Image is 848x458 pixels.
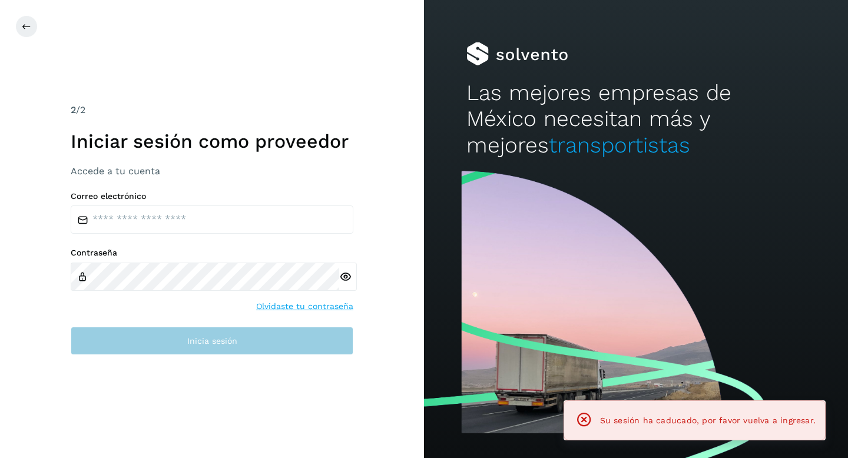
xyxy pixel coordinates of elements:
[600,416,816,425] span: Su sesión ha caducado, por favor vuelva a ingresar.
[71,130,353,152] h1: Iniciar sesión como proveedor
[71,165,353,177] h3: Accede a tu cuenta
[466,80,806,158] h2: Las mejores empresas de México necesitan más y mejores
[71,103,353,117] div: /2
[71,248,353,258] label: Contraseña
[256,300,353,313] a: Olvidaste tu contraseña
[71,104,76,115] span: 2
[187,337,237,345] span: Inicia sesión
[71,191,353,201] label: Correo electrónico
[71,327,353,355] button: Inicia sesión
[549,132,690,158] span: transportistas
